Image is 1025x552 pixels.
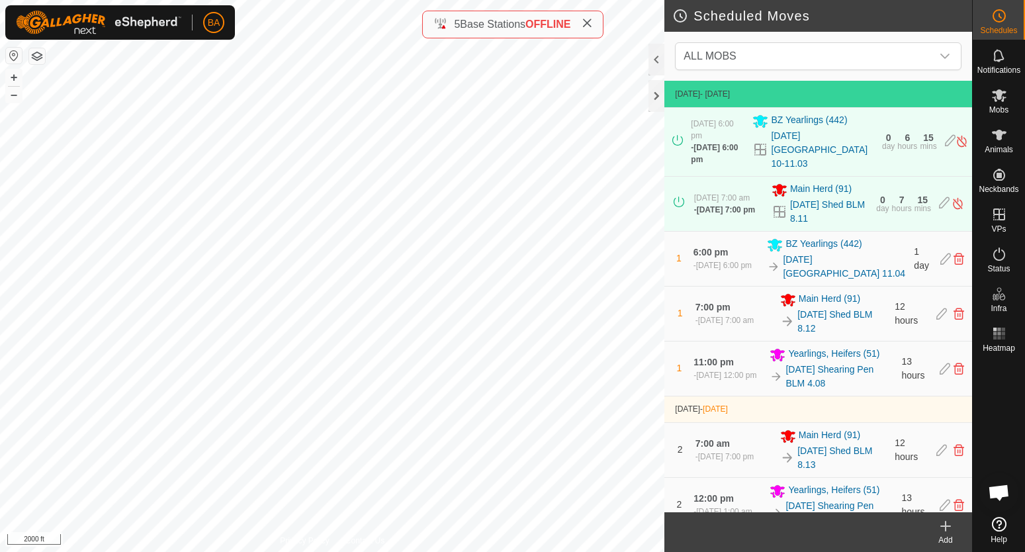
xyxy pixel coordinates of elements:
span: Yearlings, Heifers (51) [788,347,879,363]
img: To [770,370,783,383]
a: [DATE] Shed BLM 8.12 [797,308,887,336]
button: Map Layers [29,48,45,64]
span: Neckbands [979,185,1018,193]
span: 12 hours [895,437,918,462]
div: mins [914,205,931,212]
span: Schedules [980,26,1017,34]
span: 7:00 am [695,438,730,449]
div: 0 [880,195,885,205]
span: Base Stations [460,19,525,30]
img: Turn off schedule move [952,197,964,210]
a: Contact Us [345,535,384,547]
span: [DATE] [703,404,728,414]
div: - [693,259,752,271]
span: [DATE] 6:00 pm [691,143,738,164]
div: day [876,205,889,212]
span: 2 [678,444,683,455]
span: Notifications [977,66,1020,74]
div: hours [897,142,917,150]
div: 0 [886,133,891,142]
a: [DATE] Shed BLM 8.11 [790,198,868,226]
div: mins [920,142,936,150]
span: Status [987,265,1010,273]
span: [DATE] [675,89,700,99]
div: - [694,204,755,216]
span: 13 hours [901,356,924,381]
span: 1 [676,363,682,373]
div: - [695,451,754,463]
button: + [6,69,22,85]
span: [DATE] 7:00 am [698,316,754,325]
span: 12:00 pm [693,493,734,504]
span: Animals [985,146,1013,154]
span: 1 [678,308,683,318]
span: BA [208,16,220,30]
span: 13 hours [901,492,924,517]
span: ALL MOBS [678,43,932,69]
span: 11:00 pm [693,357,734,367]
span: - [DATE] [700,89,730,99]
span: - [700,404,728,414]
span: Main Herd (91) [799,428,860,444]
div: 15 [918,195,928,205]
span: ALL MOBS [684,50,736,62]
span: [DATE] 7:00 am [694,193,750,203]
span: 2 [676,499,682,510]
div: - [693,506,752,518]
span: 1 day [914,246,929,271]
span: [DATE] 6:00 pm [691,119,733,140]
span: Infra [991,304,1006,312]
span: BZ Yearlings (442) [785,237,862,253]
div: dropdown trigger [932,43,958,69]
img: To [780,450,795,465]
a: Privacy Policy [280,535,330,547]
span: [DATE] [675,404,700,414]
div: - [695,314,754,326]
div: - [693,369,756,381]
span: 1 [676,253,682,263]
button: – [6,87,22,103]
img: Gallagher Logo [16,11,181,34]
span: 12 hours [895,301,918,326]
span: 5 [454,19,460,30]
img: To [770,506,783,520]
span: Heatmap [983,344,1015,352]
button: Reset Map [6,48,22,64]
span: [DATE] 7:00 pm [697,205,755,214]
span: Help [991,535,1007,543]
div: - [691,142,744,165]
a: [DATE] Shearing Pen BLM 4.09 [785,499,893,527]
div: day [882,142,895,150]
h2: Scheduled Moves [672,8,972,24]
span: [DATE] 7:00 pm [698,452,754,461]
span: BZ Yearlings (442) [771,113,847,129]
div: Add [919,534,972,546]
a: [DATE] [GEOGRAPHIC_DATA] 10-11.03 [771,129,874,171]
span: Mobs [989,106,1008,114]
span: [DATE] 12:00 pm [696,371,756,380]
span: [DATE] 1:00 am [696,507,752,516]
div: 7 [899,195,905,205]
span: [DATE] 6:00 pm [696,261,752,270]
span: Yearlings, Heifers (51) [788,483,879,499]
span: Main Herd (91) [790,182,852,198]
span: OFFLINE [525,19,570,30]
div: 6 [905,133,910,142]
a: [DATE] Shearing Pen BLM 4.08 [785,363,893,391]
img: To [780,314,795,328]
div: hours [892,205,912,212]
span: Main Herd (91) [799,292,860,308]
span: 7:00 pm [695,302,731,312]
img: To [767,260,780,273]
div: 15 [923,133,934,142]
span: 6:00 pm [693,247,729,257]
a: Open chat [979,473,1019,512]
img: Turn off schedule move [956,134,968,148]
a: [DATE] [GEOGRAPHIC_DATA] 11.04 [783,253,906,281]
a: [DATE] Shed BLM 8.13 [797,444,887,472]
a: Help [973,512,1025,549]
span: VPs [991,225,1006,233]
